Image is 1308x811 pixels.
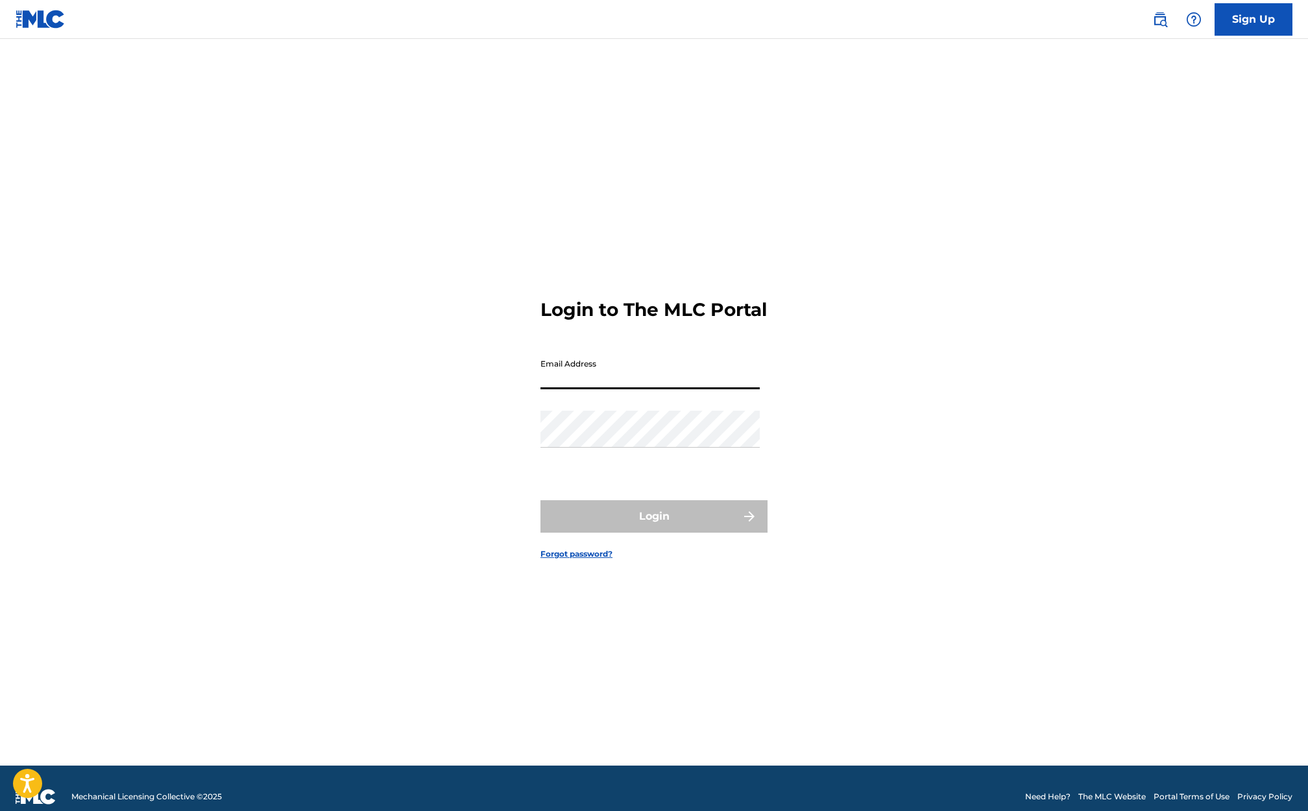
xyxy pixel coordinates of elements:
[1152,12,1168,27] img: search
[540,298,767,321] h3: Login to The MLC Portal
[16,789,56,805] img: logo
[540,548,612,560] a: Forgot password?
[1154,791,1229,803] a: Portal Terms of Use
[1025,791,1071,803] a: Need Help?
[71,791,222,803] span: Mechanical Licensing Collective © 2025
[1078,791,1146,803] a: The MLC Website
[1186,12,1202,27] img: help
[1181,6,1207,32] div: Help
[1147,6,1173,32] a: Public Search
[1243,749,1308,811] iframe: Chat Widget
[16,10,66,29] img: MLC Logo
[1215,3,1292,36] a: Sign Up
[1237,791,1292,803] a: Privacy Policy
